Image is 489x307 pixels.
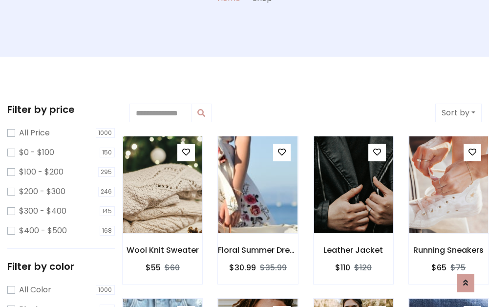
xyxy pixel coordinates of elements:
[19,147,54,158] label: $0 - $100
[314,245,393,255] h6: Leather Jacket
[96,285,115,295] span: 1000
[165,262,180,273] del: $60
[218,245,298,255] h6: Floral Summer Dress
[19,166,64,178] label: $100 - $200
[19,205,66,217] label: $300 - $400
[335,263,350,272] h6: $110
[260,262,287,273] del: $35.99
[19,225,67,237] label: $400 - $500
[100,226,115,236] span: 168
[431,263,446,272] h6: $65
[409,245,489,255] h6: Running Sneakers
[100,206,115,216] span: 145
[450,262,466,273] del: $75
[146,263,161,272] h6: $55
[19,127,50,139] label: All Price
[7,261,115,272] h5: Filter by color
[19,186,65,197] label: $200 - $300
[123,245,202,255] h6: Wool Knit Sweater
[98,167,115,177] span: 295
[100,148,115,157] span: 150
[98,187,115,197] span: 246
[229,263,256,272] h6: $30.99
[96,128,115,138] span: 1000
[19,284,51,296] label: All Color
[354,262,372,273] del: $120
[7,104,115,115] h5: Filter by price
[435,104,482,122] button: Sort by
